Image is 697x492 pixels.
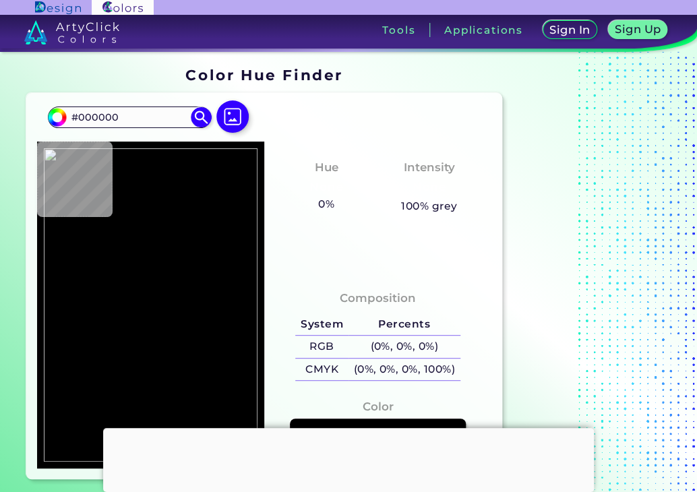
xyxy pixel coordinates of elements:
[362,397,393,417] h4: Color
[67,109,192,127] input: type color..
[444,25,523,35] h3: Applications
[508,61,676,484] iframe: Advertisement
[216,100,249,133] img: icon picture
[191,107,211,127] img: icon search
[304,179,349,195] h3: None
[24,20,119,44] img: logo_artyclick_colors_white.svg
[382,25,415,35] h3: Tools
[313,195,340,213] h5: 0%
[545,22,595,38] a: Sign In
[348,336,460,358] h5: (0%, 0%, 0%)
[315,158,338,177] h4: Hue
[348,359,460,381] h5: (0%, 0%, 0%, 100%)
[340,288,416,308] h4: Composition
[611,22,664,38] a: Sign Up
[404,158,455,177] h4: Intensity
[348,313,460,336] h5: Percents
[406,179,452,195] h3: None
[551,25,588,35] h5: Sign In
[35,1,80,14] img: ArtyClick Design logo
[185,65,342,85] h1: Color Hue Finder
[295,359,348,381] h5: CMYK
[295,336,348,358] h5: RGB
[401,197,457,215] h5: 100% grey
[295,313,348,336] h5: System
[44,148,257,462] img: ed221d18-f66d-4f6b-8fb5-0be3a9a9a433
[617,24,659,34] h5: Sign Up
[103,428,594,489] iframe: Advertisement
